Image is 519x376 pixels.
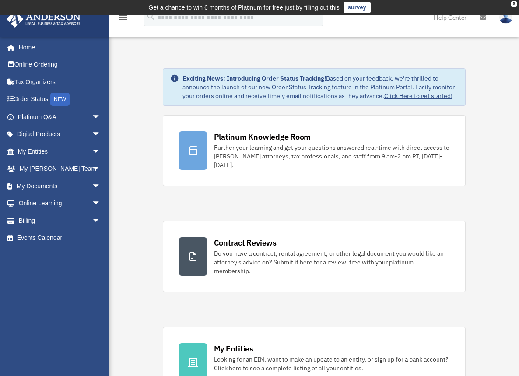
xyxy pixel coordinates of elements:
[92,108,109,126] span: arrow_drop_down
[6,212,114,229] a: Billingarrow_drop_down
[92,160,109,178] span: arrow_drop_down
[182,74,326,82] strong: Exciting News: Introducing Order Status Tracking!
[92,177,109,195] span: arrow_drop_down
[214,131,311,142] div: Platinum Knowledge Room
[214,237,277,248] div: Contract Reviews
[6,195,114,212] a: Online Learningarrow_drop_down
[499,11,512,24] img: User Pic
[146,12,156,21] i: search
[182,74,459,100] div: Based on your feedback, we're thrilled to announce the launch of our new Order Status Tracking fe...
[92,195,109,213] span: arrow_drop_down
[148,2,340,13] div: Get a chance to win 6 months of Platinum for free just by filling out this
[6,126,114,143] a: Digital Productsarrow_drop_down
[344,2,371,13] a: survey
[163,221,466,292] a: Contract Reviews Do you have a contract, rental agreement, or other legal document you would like...
[6,229,114,247] a: Events Calendar
[214,355,450,372] div: Looking for an EIN, want to make an update to an entity, or sign up for a bank account? Click her...
[163,115,466,186] a: Platinum Knowledge Room Further your learning and get your questions answered real-time with dire...
[92,212,109,230] span: arrow_drop_down
[118,15,129,23] a: menu
[6,108,114,126] a: Platinum Q&Aarrow_drop_down
[6,91,114,109] a: Order StatusNEW
[384,92,452,100] a: Click Here to get started!
[4,11,83,28] img: Anderson Advisors Platinum Portal
[6,56,114,74] a: Online Ordering
[92,143,109,161] span: arrow_drop_down
[6,143,114,160] a: My Entitiesarrow_drop_down
[6,160,114,178] a: My [PERSON_NAME] Teamarrow_drop_down
[214,249,450,275] div: Do you have a contract, rental agreement, or other legal document you would like an attorney's ad...
[50,93,70,106] div: NEW
[118,12,129,23] i: menu
[511,1,517,7] div: close
[214,343,253,354] div: My Entities
[6,177,114,195] a: My Documentsarrow_drop_down
[92,126,109,144] span: arrow_drop_down
[6,39,109,56] a: Home
[6,73,114,91] a: Tax Organizers
[214,143,450,169] div: Further your learning and get your questions answered real-time with direct access to [PERSON_NAM...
